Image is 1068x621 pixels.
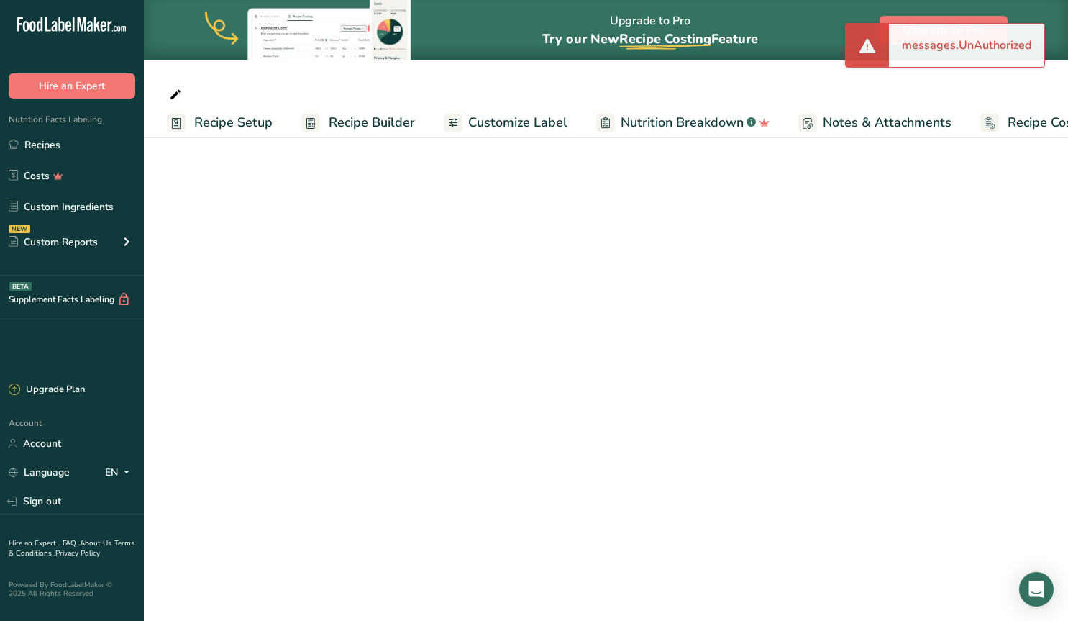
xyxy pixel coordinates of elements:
button: Upgrade to Pro [880,16,1008,45]
span: Upgrade to Pro [903,22,984,39]
div: NEW [9,225,30,233]
div: Open Intercom Messenger [1019,572,1054,607]
span: Recipe Setup [194,113,273,132]
div: BETA [9,282,32,291]
a: Recipe Builder [301,106,415,139]
span: Nutrition Breakdown [621,113,744,132]
a: Terms & Conditions . [9,538,134,558]
a: Nutrition Breakdown [596,106,770,139]
div: Custom Reports [9,235,98,250]
a: Language [9,460,70,485]
a: Recipe Setup [167,106,273,139]
span: Recipe Builder [329,113,415,132]
a: Privacy Policy [55,548,100,558]
a: Hire an Expert . [9,538,60,548]
div: Upgrade to Pro [542,1,758,60]
div: messages.UnAuthorized [889,24,1044,67]
span: Try our New Feature [542,30,758,47]
div: Upgrade Plan [9,383,85,397]
div: EN [105,464,135,481]
a: FAQ . [63,538,80,548]
a: Notes & Attachments [798,106,951,139]
div: Powered By FoodLabelMaker © 2025 All Rights Reserved [9,581,135,598]
span: Recipe Costing [619,30,711,47]
a: About Us . [80,538,114,548]
a: Customize Label [444,106,567,139]
button: Hire an Expert [9,73,135,99]
span: Customize Label [468,113,567,132]
span: Notes & Attachments [823,113,951,132]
